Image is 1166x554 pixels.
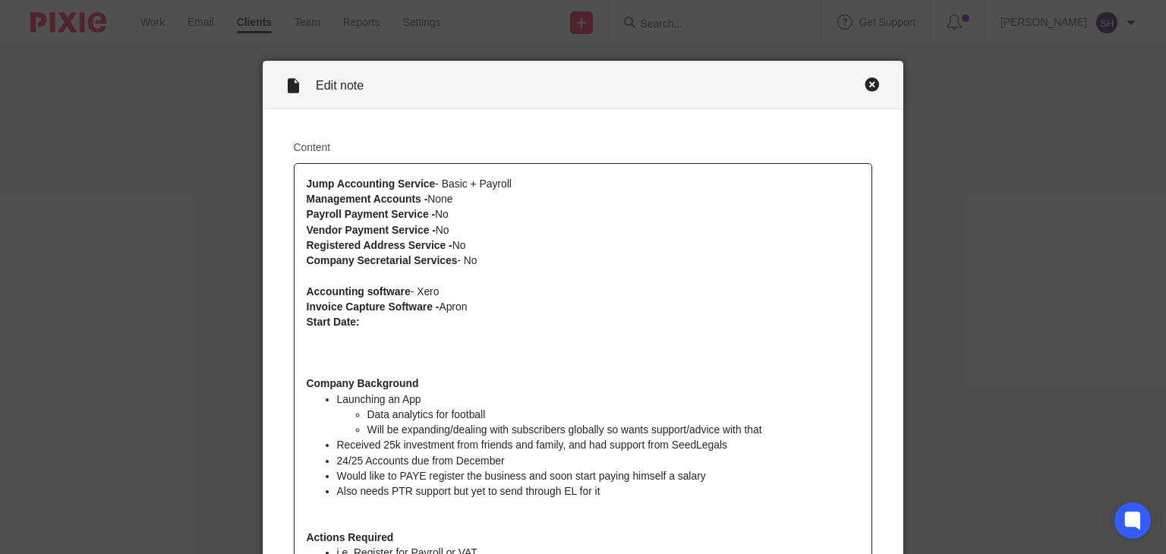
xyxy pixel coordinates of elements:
[307,237,860,252] p: No
[337,436,860,452] p: Received 25k investment from friends and family, and had support from SeedLegals
[337,483,860,498] p: Also needs PTR support but yet to send through EL for it
[307,193,428,203] strong: Management Accounts -
[865,77,880,92] div: Close this dialog window
[337,391,860,406] p: Launching an App
[307,283,860,298] p: - Xero
[316,78,367,90] span: Edit note
[294,140,873,155] label: Content
[367,406,860,421] p: Data analytics for football
[307,377,420,388] strong: Company Background
[307,208,436,219] strong: Payroll Payment Service -
[307,252,860,267] p: - No
[307,175,860,190] p: - Basic + Payroll
[337,467,860,483] p: Would like to PAYE register the business and soon start paying himself a salary
[307,178,437,188] strong: Jump Accounting Service
[307,254,460,265] strong: Company Secretarial Services
[307,206,860,221] p: No
[307,224,437,235] strong: Vendor Payment Service -
[337,452,860,467] p: 24/25 Accounts due from December
[307,298,860,313] p: Apron
[307,222,860,237] p: No
[367,421,860,436] p: Will be expanding/dealing with subscribers globally so wants support/advice with that
[307,301,442,311] strong: Invoice Capture Software -
[307,190,860,206] p: None
[307,531,394,542] strong: Actions Required
[307,316,360,326] strong: Start Date:
[307,285,412,296] strong: Accounting software
[307,239,454,250] strong: Registered Address Service -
